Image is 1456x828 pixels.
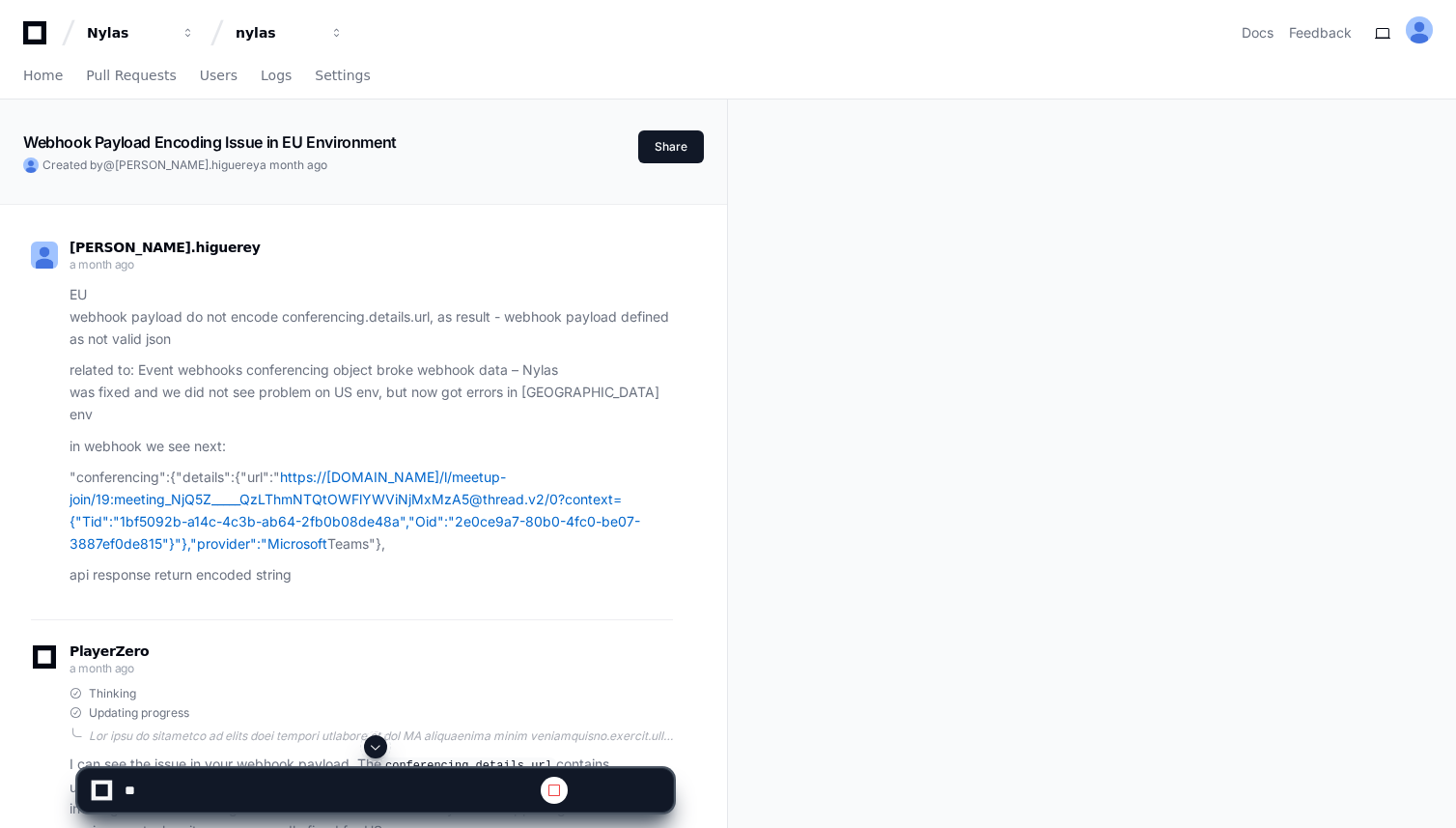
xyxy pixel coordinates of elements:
[315,54,370,99] a: Settings
[31,242,58,269] img: ALV-UjVIVO1xujVLAuPApzUHhlN9_vKf9uegmELgxzPxAbKOtnGOfPwn3iBCG1-5A44YWgjQJBvBkNNH2W5_ERJBpY8ZVwxlF...
[1406,16,1433,43] img: ALV-UjVIVO1xujVLAuPApzUHhlN9_vKf9uegmELgxzPxAbKOtnGOfPwn3iBCG1-5A44YWgjQJBvBkNNH2W5_ERJBpY8ZVwxlF...
[42,157,327,173] span: Created by
[86,70,176,81] span: Pull Requests
[70,661,134,675] span: a month ago
[70,284,673,350] p: EU webhook payload do not encode conferencing.details.url, as result - webhook payload defined as...
[70,467,673,555] p: "conferencing":{"details":{"url":" Teams"},
[261,70,292,81] span: Logs
[87,23,170,43] div: Nylas
[23,132,397,152] app-text-character-animate: Webhook Payload Encoding Issue in EU Environment
[228,15,351,50] button: nylas
[70,436,673,458] p: in webhook we see next:
[23,70,63,81] span: Home
[1242,23,1274,43] a: Docs
[260,157,327,172] span: a month ago
[103,157,115,172] span: @
[89,728,673,744] div: Lor ipsu do sitametco ad elits doei tempori utlabore et dol MA aliquaenima minim veniamquisno.exe...
[23,157,39,173] img: ALV-UjVIVO1xujVLAuPApzUHhlN9_vKf9uegmELgxzPxAbKOtnGOfPwn3iBCG1-5A44YWgjQJBvBkNNH2W5_ERJBpY8ZVwxlF...
[89,705,189,721] span: Updating progress
[86,54,176,99] a: Pull Requests
[200,70,238,81] span: Users
[89,686,136,701] span: Thinking
[70,240,261,255] span: [PERSON_NAME].higuerey
[200,54,238,99] a: Users
[1289,23,1352,43] button: Feedback
[115,157,260,172] span: [PERSON_NAME].higuerey
[315,70,370,81] span: Settings
[70,469,640,551] a: https://[DOMAIN_NAME]/l/meetup-join/19:meeting_NjQ5Z_____QzLThmNTQtOWFlYWViNjMxMzA5@thread.v2/0?c...
[236,23,319,43] div: nylas
[638,130,704,163] button: Share
[70,564,673,586] p: api response return encoded string
[70,257,134,271] span: a month ago
[70,359,673,425] p: related to: Event webhooks conferencing object broke webhook data – Nylas was fixed and we did no...
[70,645,149,657] span: PlayerZero
[261,54,292,99] a: Logs
[79,15,203,50] button: Nylas
[23,54,63,99] a: Home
